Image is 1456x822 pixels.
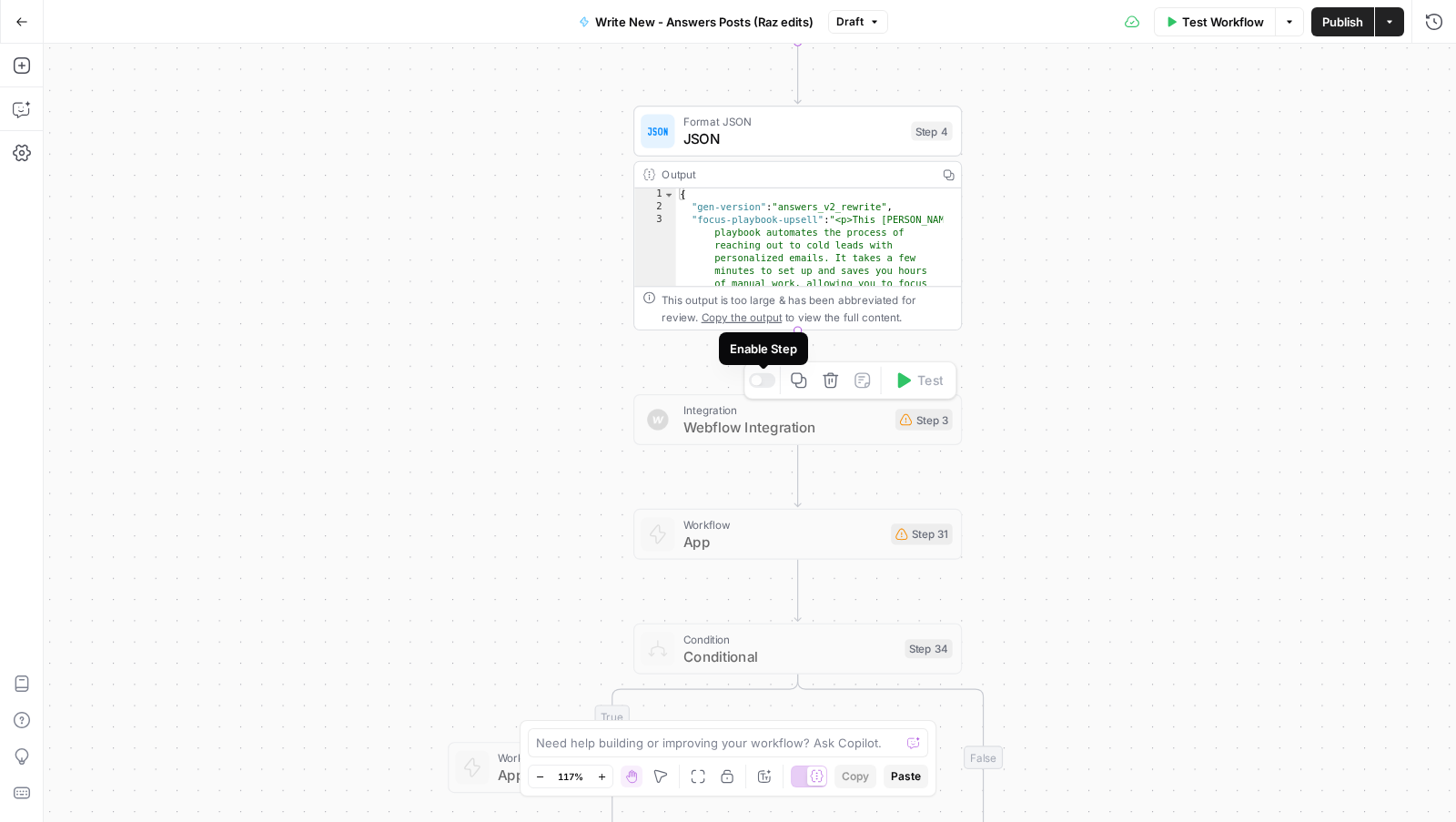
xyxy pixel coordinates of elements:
[1182,13,1264,31] span: Test Workflow
[884,765,928,788] button: Paste
[891,768,921,785] span: Paste
[730,340,797,358] div: Enable Step
[633,624,962,675] div: ConditionConditionalStep 34
[663,188,675,201] span: Toggle code folding, rows 1 through 5
[568,7,824,36] button: Write New - Answers Posts (Raz edits)
[595,13,814,31] span: Write New - Answers Posts (Raz edits)
[1322,13,1363,31] span: Publish
[647,409,668,430] img: webflow_logo_icon_169218.png
[683,516,883,533] span: Workflow
[842,768,869,785] span: Copy
[683,631,896,648] span: Condition
[917,370,943,390] span: Test
[794,444,801,507] g: Edge from step_3 to step_31
[891,523,953,544] div: Step 31
[634,201,675,214] div: 2
[834,765,876,788] button: Copy
[498,765,695,786] span: App
[633,394,962,445] div: IntegrationWebflow IntegrationStep 3Test
[498,749,695,766] span: Workflow
[885,367,951,394] button: Test
[702,310,783,323] span: Copy the output
[1311,7,1374,36] button: Publish
[683,113,903,130] span: Format JSON
[794,41,801,104] g: Edge from step_44 to step_4
[905,639,952,658] div: Step 34
[836,14,864,30] span: Draft
[448,742,776,793] div: WorkflowAppStep 36
[683,401,887,419] span: Integration
[662,291,952,325] div: This output is too large & has been abbreviated for review. to view the full content.
[683,128,903,149] span: JSON
[828,10,888,34] button: Draft
[634,214,675,316] div: 3
[683,531,883,552] span: App
[633,509,962,560] div: WorkflowAppStep 31
[683,645,896,666] span: Conditional
[609,674,797,740] g: Edge from step_34 to step_36
[1154,7,1275,36] button: Test Workflow
[662,167,929,184] div: Output
[558,769,583,784] span: 117%
[895,409,953,430] div: Step 3
[683,416,887,437] span: Webflow Integration
[911,122,952,141] div: Step 4
[794,559,801,622] g: Edge from step_31 to step_34
[634,188,675,201] div: 1
[633,106,962,330] div: Format JSONJSONStep 4Output{ "gen-version":"answers_v2_rewrite", "focus-playbook-upsell":"<p>This...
